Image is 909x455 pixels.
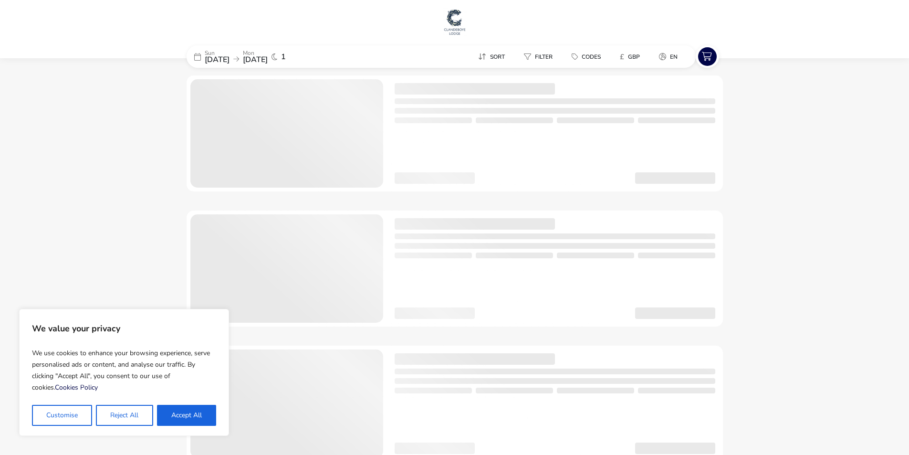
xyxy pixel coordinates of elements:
[55,383,98,392] a: Cookies Policy
[582,53,601,61] span: Codes
[670,53,678,61] span: en
[19,309,229,436] div: We value your privacy
[32,405,92,426] button: Customise
[620,52,624,62] i: £
[157,405,216,426] button: Accept All
[443,8,467,36] img: Main Website
[651,50,685,63] button: en
[32,344,216,397] p: We use cookies to enhance your browsing experience, serve personalised ads or content, and analys...
[470,50,516,63] naf-pibe-menu-bar-item: Sort
[205,54,230,65] span: [DATE]
[205,50,230,56] p: Sun
[564,50,608,63] button: Codes
[243,50,268,56] p: Mon
[612,50,648,63] button: £GBP
[516,50,564,63] naf-pibe-menu-bar-item: Filter
[516,50,560,63] button: Filter
[612,50,651,63] naf-pibe-menu-bar-item: £GBP
[564,50,612,63] naf-pibe-menu-bar-item: Codes
[628,53,640,61] span: GBP
[32,319,216,338] p: We value your privacy
[281,53,286,61] span: 1
[490,53,505,61] span: Sort
[243,54,268,65] span: [DATE]
[535,53,553,61] span: Filter
[443,8,467,38] a: Main Website
[651,50,689,63] naf-pibe-menu-bar-item: en
[470,50,512,63] button: Sort
[96,405,153,426] button: Reject All
[187,45,330,68] div: Sun[DATE]Mon[DATE]1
